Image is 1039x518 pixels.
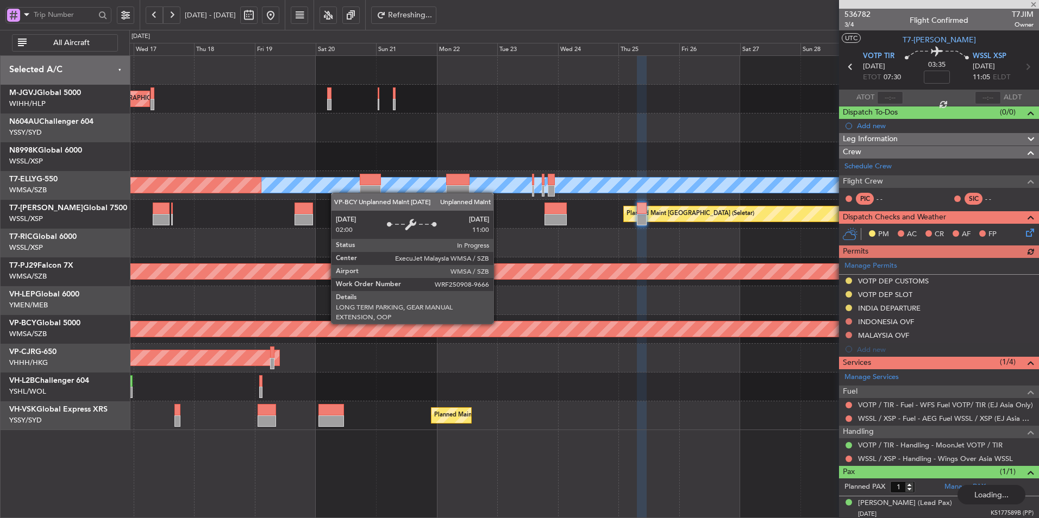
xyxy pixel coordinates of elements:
span: (0/0) [1000,106,1016,118]
div: Mon 22 [437,43,498,56]
div: Add new [857,121,1034,130]
span: Refreshing... [388,11,433,19]
button: Refreshing... [371,7,436,24]
span: T7-ELLY [9,175,36,183]
span: Fuel [843,386,858,398]
a: T7-PJ29Falcon 7X [9,262,73,269]
span: CR [935,229,944,240]
span: N604AU [9,118,39,125]
span: T7-[PERSON_NAME] [903,34,976,46]
span: [DATE] - [DATE] [185,10,236,20]
span: M-JGVJ [9,89,37,97]
span: All Aircraft [29,39,114,47]
div: [DATE] [132,32,150,41]
span: (1/4) [1000,356,1016,368]
input: Trip Number [34,7,95,23]
div: Fri 26 [679,43,740,56]
span: ATOT [856,92,874,103]
a: WSSL / XSP - Fuel - AEG Fuel WSSL / XSP (EJ Asia Only) [858,414,1034,423]
span: Pax [843,466,855,478]
a: M-JGVJGlobal 5000 [9,89,81,97]
a: VH-LEPGlobal 6000 [9,290,79,298]
a: N604AUChallenger 604 [9,118,93,125]
a: T7-[PERSON_NAME]Global 7500 [9,204,127,212]
span: 07:30 [884,72,901,83]
a: WMSA/SZB [9,271,47,281]
a: WSSL/XSP [9,214,43,224]
span: ALDT [1004,92,1022,103]
span: Dispatch Checks and Weather [843,211,946,224]
span: FP [988,229,997,240]
span: [DATE] [973,61,995,72]
div: - - [877,194,901,204]
span: [DATE] [863,61,885,72]
a: WMSA/SZB [9,329,47,339]
a: N8998KGlobal 6000 [9,147,82,154]
span: T7-[PERSON_NAME] [9,204,83,212]
span: AF [962,229,971,240]
span: Flight Crew [843,175,883,188]
span: Dispatch To-Dos [843,106,898,119]
div: SIC [965,193,982,205]
div: Thu 18 [194,43,255,56]
a: YSSY/SYD [9,415,42,425]
a: WIHH/HLP [9,99,46,109]
div: Planned Maint Sydney ([PERSON_NAME] Intl) [434,407,560,424]
span: VP-BCY [9,319,36,327]
span: 536782 [844,9,871,20]
span: VOTP TIR [863,51,894,62]
div: AOG Maint [GEOGRAPHIC_DATA] (Halim Intl) [76,91,203,107]
a: WSSL / XSP - Handling - Wings Over Asia WSSL [858,454,1013,463]
span: T7-PJ29 [9,262,37,269]
span: Services [843,357,871,369]
button: UTC [842,33,861,43]
div: Planned Maint [GEOGRAPHIC_DATA] (Seletar) [627,206,754,222]
div: Wed 24 [558,43,619,56]
div: Sat 20 [316,43,377,56]
div: - - [985,194,1010,204]
span: VP-CJR [9,348,35,356]
a: YSHL/WOL [9,387,46,396]
span: T7JIM [1012,9,1034,20]
span: Leg Information [843,133,898,146]
a: YMEN/MEB [9,300,48,310]
span: VH-LEP [9,290,35,298]
div: Tue 23 [497,43,558,56]
button: All Aircraft [12,34,118,52]
a: Schedule Crew [844,161,892,172]
label: Planned PAX [844,482,885,492]
a: T7-ELLYG-550 [9,175,58,183]
a: WSSL/XSP [9,243,43,252]
span: VH-VSK [9,406,36,413]
a: WMSA/SZB [9,185,47,195]
div: Flight Confirmed [910,15,968,26]
span: (1/1) [1000,466,1016,477]
div: Wed 17 [134,43,195,56]
span: WSSL XSP [973,51,1006,62]
span: Handling [843,426,874,438]
span: [DATE] [858,510,877,518]
a: VP-BCYGlobal 5000 [9,319,80,327]
div: [PERSON_NAME] (Lead Pax) [858,498,952,509]
span: Owner [1012,20,1034,29]
span: ELDT [993,72,1010,83]
a: VH-VSKGlobal Express XRS [9,406,108,413]
span: 3/4 [844,20,871,29]
a: WSSL/XSP [9,156,43,166]
span: AC [907,229,917,240]
span: N8998K [9,147,38,154]
a: VH-L2BChallenger 604 [9,377,89,384]
div: Loading... [957,485,1025,504]
a: VP-CJRG-650 [9,348,57,356]
span: 03:35 [928,60,946,71]
a: VHHH/HKG [9,358,48,368]
div: Thu 25 [618,43,679,56]
a: YSSY/SYD [9,128,42,137]
a: T7-RICGlobal 6000 [9,233,77,241]
span: Crew [843,146,861,159]
span: ETOT [863,72,881,83]
a: VOTP / TIR - Fuel - WFS Fuel VOTP/ TIR (EJ Asia Only) [858,400,1033,409]
span: T7-RIC [9,233,33,241]
a: VOTP / TIR - Handling - MoonJet VOTP / TIR [858,440,1003,450]
a: Manage Services [844,372,899,383]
